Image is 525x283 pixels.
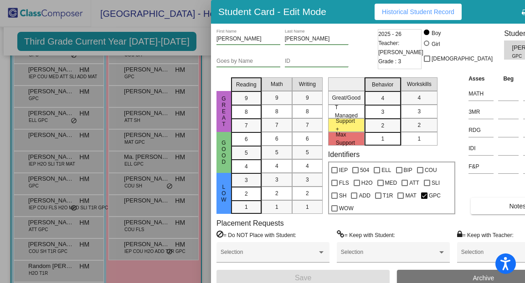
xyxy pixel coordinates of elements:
[220,184,228,203] span: Low
[466,74,496,84] th: Asses
[429,190,441,201] span: GPC
[381,135,384,143] span: 1
[372,81,393,89] span: Behavior
[425,165,437,176] span: COU
[339,165,348,176] span: IEP
[216,230,296,239] label: = Do NOT Place with Student:
[337,230,395,239] label: = Keep with Student:
[306,94,309,102] span: 9
[378,39,423,57] span: Teacher: [PERSON_NAME]
[245,94,248,102] span: 9
[275,189,278,197] span: 2
[275,203,278,211] span: 1
[275,162,278,170] span: 4
[306,162,309,170] span: 4
[468,87,494,101] input: assessment
[417,94,421,102] span: 4
[407,80,432,88] span: Workskills
[245,121,248,130] span: 7
[361,177,373,188] span: H2O
[378,30,401,39] span: 2025 - 26
[383,190,393,201] span: T1R
[275,176,278,184] span: 3
[339,177,349,188] span: FLS
[381,165,391,176] span: ELL
[306,203,309,211] span: 1
[306,176,309,184] span: 3
[216,58,280,65] input: goes by name
[457,230,514,239] label: = Keep with Teacher:
[359,190,370,201] span: ADD
[245,149,248,157] span: 5
[496,74,521,84] th: Beg
[385,177,397,188] span: MED
[275,94,278,102] span: 9
[275,135,278,143] span: 6
[360,165,369,176] span: 504
[381,108,384,116] span: 3
[339,190,347,201] span: SH
[245,190,248,198] span: 2
[468,123,494,137] input: assessment
[299,80,316,88] span: Writing
[271,80,283,88] span: Math
[378,57,401,66] span: Grade : 3
[218,6,326,17] h3: Student Card - Edit Mode
[468,105,494,119] input: assessment
[275,107,278,116] span: 8
[417,135,421,143] span: 1
[220,140,228,165] span: Good
[306,148,309,157] span: 5
[275,121,278,129] span: 7
[417,121,421,129] span: 2
[328,150,360,159] label: Identifiers
[473,274,494,282] span: Archive
[409,177,419,188] span: ATT
[339,203,354,214] span: WOW
[306,135,309,143] span: 6
[431,40,440,48] div: Girl
[245,108,248,116] span: 8
[245,176,248,184] span: 3
[432,177,440,188] span: SLI
[275,148,278,157] span: 5
[306,189,309,197] span: 2
[306,107,309,116] span: 8
[417,107,421,116] span: 3
[432,53,493,64] span: [DEMOGRAPHIC_DATA]
[245,203,248,211] span: 1
[245,135,248,143] span: 6
[431,29,441,37] div: Boy
[306,121,309,129] span: 7
[382,8,454,15] span: Historical Student Record
[216,219,284,227] label: Placement Requests
[381,94,384,102] span: 4
[468,141,494,155] input: assessment
[236,81,257,89] span: Reading
[404,165,412,176] span: BIP
[468,160,494,173] input: assessment
[245,162,248,171] span: 4
[220,96,228,127] span: Great
[405,190,416,201] span: MAT
[295,274,311,282] span: Save
[381,121,384,130] span: 2
[375,4,462,20] button: Historical Student Record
